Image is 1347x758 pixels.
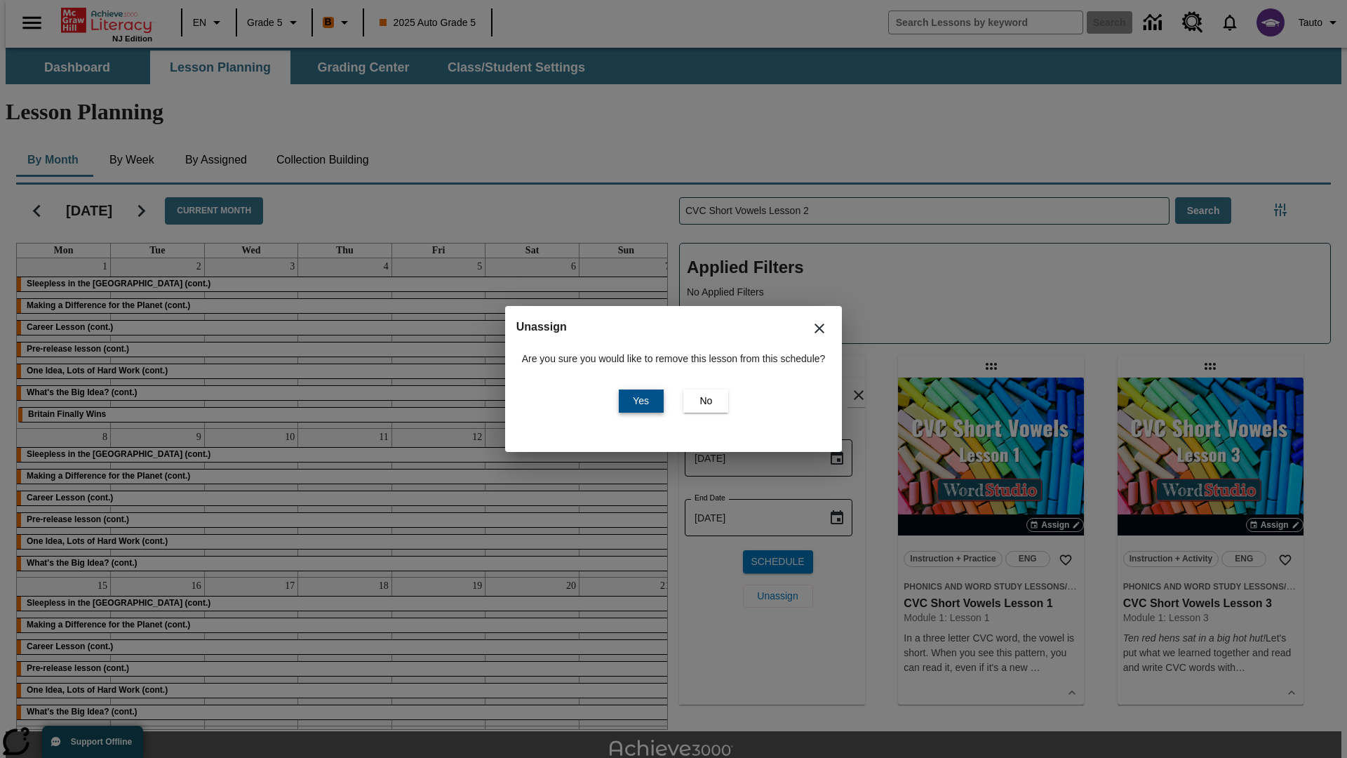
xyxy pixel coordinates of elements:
button: Close [803,312,836,345]
span: Yes [633,394,649,408]
button: Yes [619,390,664,413]
span: No [699,394,712,408]
button: No [683,390,728,413]
h2: Unassign [516,317,831,337]
p: Are you sure you would like to remove this lesson from this schedule? [522,352,826,366]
